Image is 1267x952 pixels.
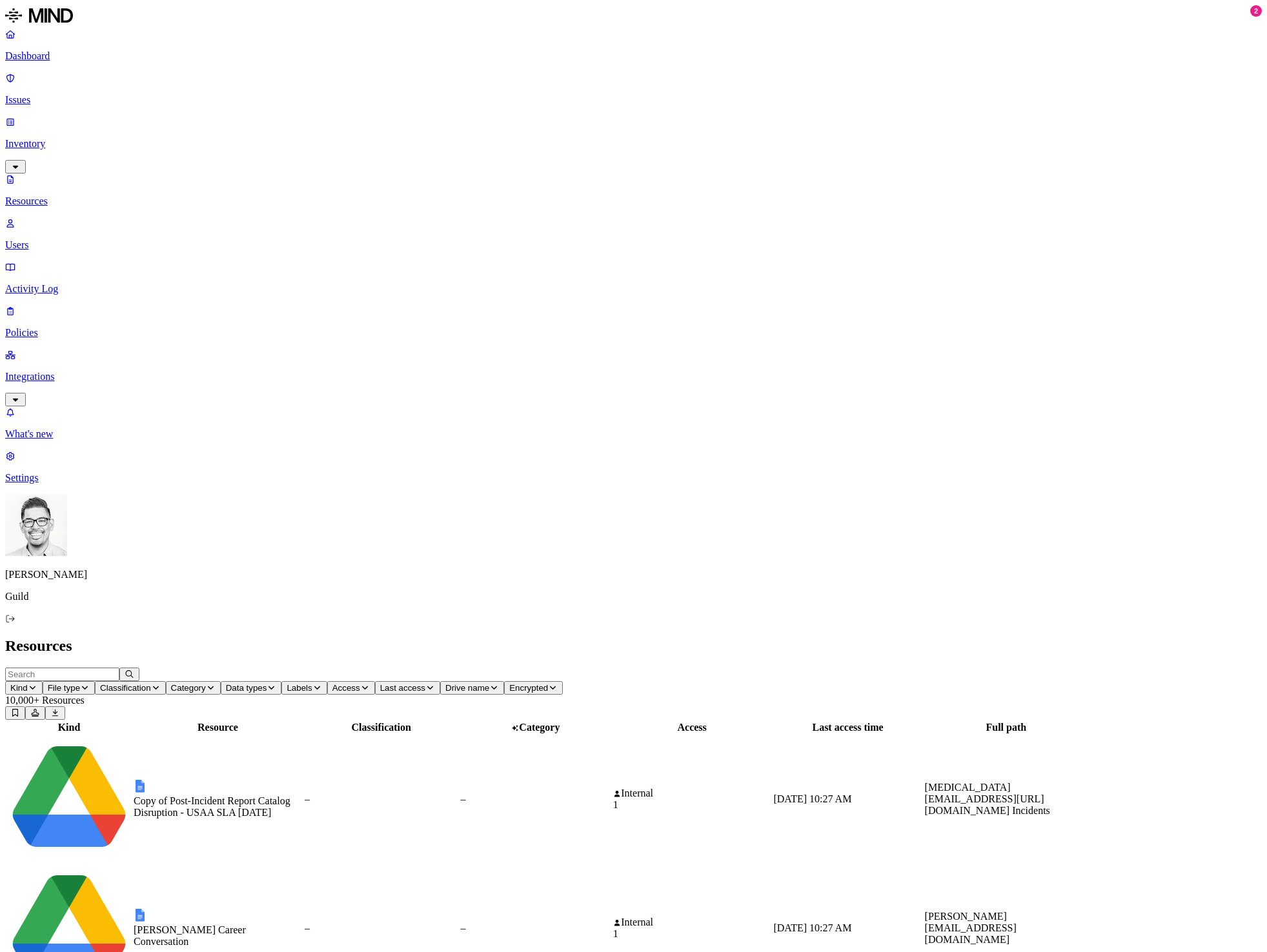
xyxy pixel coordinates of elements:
[1250,5,1262,17] div: 2
[461,793,466,804] span: –
[5,174,1262,207] a: Resources
[773,793,851,804] span: [DATE] 10:27 AM
[5,138,1262,150] p: Inventory
[134,795,302,818] div: Copy of Post-Incident Report Catalog Disruption - USAA SLA [DATE]
[5,195,1262,207] p: Resources
[613,928,771,940] div: 1
[613,722,771,733] div: Access
[461,922,466,933] span: –
[7,736,131,860] img: google-drive.svg
[380,683,425,693] span: Last access
[134,780,147,793] img: google-docs.svg
[613,799,771,811] div: 1
[5,50,1262,62] p: Dashboard
[5,72,1262,106] a: Issues
[5,472,1262,484] p: Settings
[5,450,1262,484] a: Settings
[5,695,85,706] span: 10,000+ Resources
[5,637,1262,655] h2: Resources
[5,283,1262,295] p: Activity Log
[5,494,67,556] img: Michael Alegre
[5,668,119,681] input: Search
[519,722,560,733] span: Category
[305,922,310,933] span: –
[134,924,302,947] div: [PERSON_NAME] Career Conversation
[5,261,1262,295] a: Activity Log
[5,349,1262,404] a: Integrations
[134,909,147,922] img: google-docs.svg
[7,722,131,733] div: Kind
[305,793,310,804] span: –
[773,722,922,733] div: Last access time
[10,683,28,693] span: Kind
[5,5,1262,28] a: MIND
[100,683,151,693] span: Classification
[5,371,1262,382] p: Integrations
[5,217,1262,251] a: Users
[509,683,548,693] span: Encrypted
[5,28,1262,62] a: Dashboard
[332,683,360,693] span: Access
[134,722,302,733] div: Resource
[613,917,771,928] div: Internal
[5,239,1262,251] p: Users
[5,305,1262,339] a: Policies
[5,428,1262,440] p: What's new
[613,788,771,799] div: Internal
[445,683,489,693] span: Drive name
[5,591,1262,602] p: Guild
[171,683,206,693] span: Category
[5,116,1262,172] a: Inventory
[5,406,1262,440] a: What's new
[5,94,1262,106] p: Issues
[287,683,312,693] span: Labels
[305,722,458,733] div: Classification
[773,922,851,933] span: [DATE] 10:27 AM
[925,782,1088,817] div: [MEDICAL_DATA][EMAIL_ADDRESS][URL][DOMAIN_NAME] Incidents
[226,683,267,693] span: Data types
[5,5,73,26] img: MIND
[48,683,80,693] span: File type
[5,327,1262,339] p: Policies
[925,722,1088,733] div: Full path
[925,911,1088,946] div: [PERSON_NAME][EMAIL_ADDRESS][DOMAIN_NAME]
